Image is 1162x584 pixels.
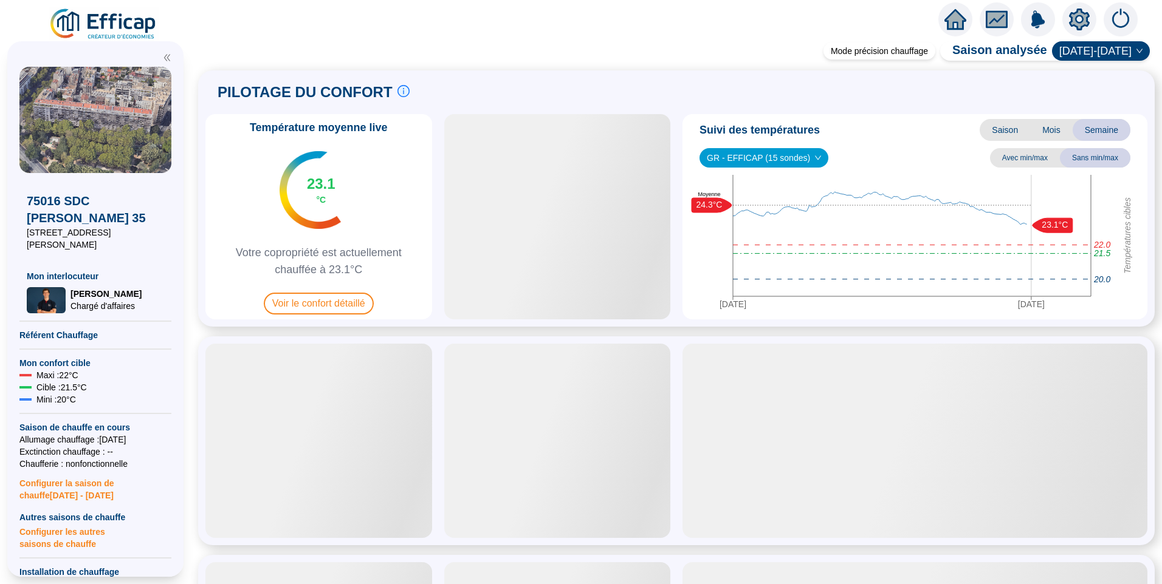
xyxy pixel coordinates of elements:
span: Votre copropriété est actuellement chauffée à 23.1°C [210,244,427,278]
span: info-circle [397,85,410,97]
span: Suivi des températures [700,121,820,138]
span: °C [316,194,326,206]
span: [PERSON_NAME] [70,288,142,300]
span: Cible : 21.5 °C [36,381,87,393]
span: Configurer les autres saisons de chauffe [19,523,171,550]
span: Configurer la saison de chauffe [DATE] - [DATE] [19,470,171,501]
span: down [814,154,822,161]
text: 24.3°C [696,200,723,209]
span: Température moyenne live [242,119,395,136]
img: alerts [1021,2,1055,36]
tspan: [DATE] [1018,299,1045,309]
span: setting [1068,8,1090,30]
span: Semaine [1073,119,1130,141]
span: Saison [980,119,1030,141]
span: GR - EFFICAP (15 sondes) [707,149,821,167]
span: Avec min/max [990,148,1060,168]
div: Mode précision chauffage [823,42,935,59]
span: Sans min/max [1060,148,1130,168]
tspan: [DATE] [720,299,746,309]
text: Moyenne [698,191,720,197]
span: Saison de chauffe en cours [19,421,171,433]
span: Exctinction chauffage : -- [19,446,171,458]
span: Autres saisons de chauffe [19,511,171,523]
span: 75016 SDC [PERSON_NAME] 35 [27,192,164,226]
span: [STREET_ADDRESS][PERSON_NAME] [27,226,164,251]
span: Saison analysée [940,41,1047,61]
span: 2024-2025 [1059,42,1143,60]
span: PILOTAGE DU CONFORT [218,83,393,102]
span: Mois [1030,119,1073,141]
span: Mini : 20 °C [36,393,76,406]
span: Mon interlocuteur [27,270,164,282]
tspan: Températures cibles [1122,198,1132,274]
span: Mon confort cible [19,357,171,369]
span: fund [986,8,1008,30]
span: 23.1 [307,174,335,194]
span: Chaufferie : non fonctionnelle [19,458,171,470]
span: home [944,8,966,30]
span: Allumage chauffage : [DATE] [19,433,171,446]
img: alerts [1104,2,1138,36]
img: Chargé d'affaires [27,287,66,313]
tspan: 21.5 [1093,249,1110,259]
span: Installation de chauffage [19,566,171,578]
span: double-left [163,53,171,62]
span: down [1136,47,1143,55]
img: efficap energie logo [49,7,159,41]
text: 23.1°C [1042,220,1068,229]
span: Maxi : 22 °C [36,369,78,381]
span: Référent Chauffage [19,329,171,341]
tspan: 20.0 [1093,274,1110,284]
tspan: 22.0 [1093,240,1110,250]
span: Voir le confort détaillé [264,293,374,314]
span: Chargé d'affaires [70,300,142,312]
img: indicateur températures [280,151,341,229]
